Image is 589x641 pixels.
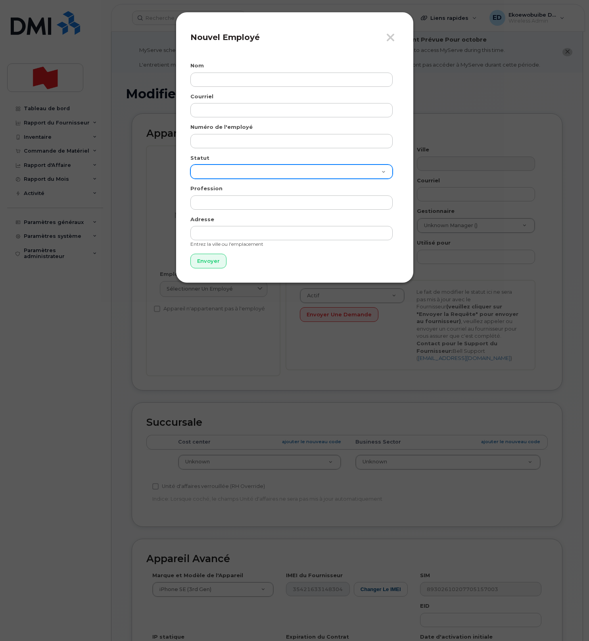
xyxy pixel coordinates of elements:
[190,154,209,162] label: Statut
[190,216,214,223] label: Adresse
[190,241,263,247] small: Entrez la ville ou l'emplacement
[190,62,204,69] label: Nom
[190,33,399,42] h4: Nouvel Employé
[190,254,226,268] input: Envoyer
[190,93,213,100] label: Courriel
[190,123,253,131] label: Numéro de l'employé
[190,185,223,192] label: Profession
